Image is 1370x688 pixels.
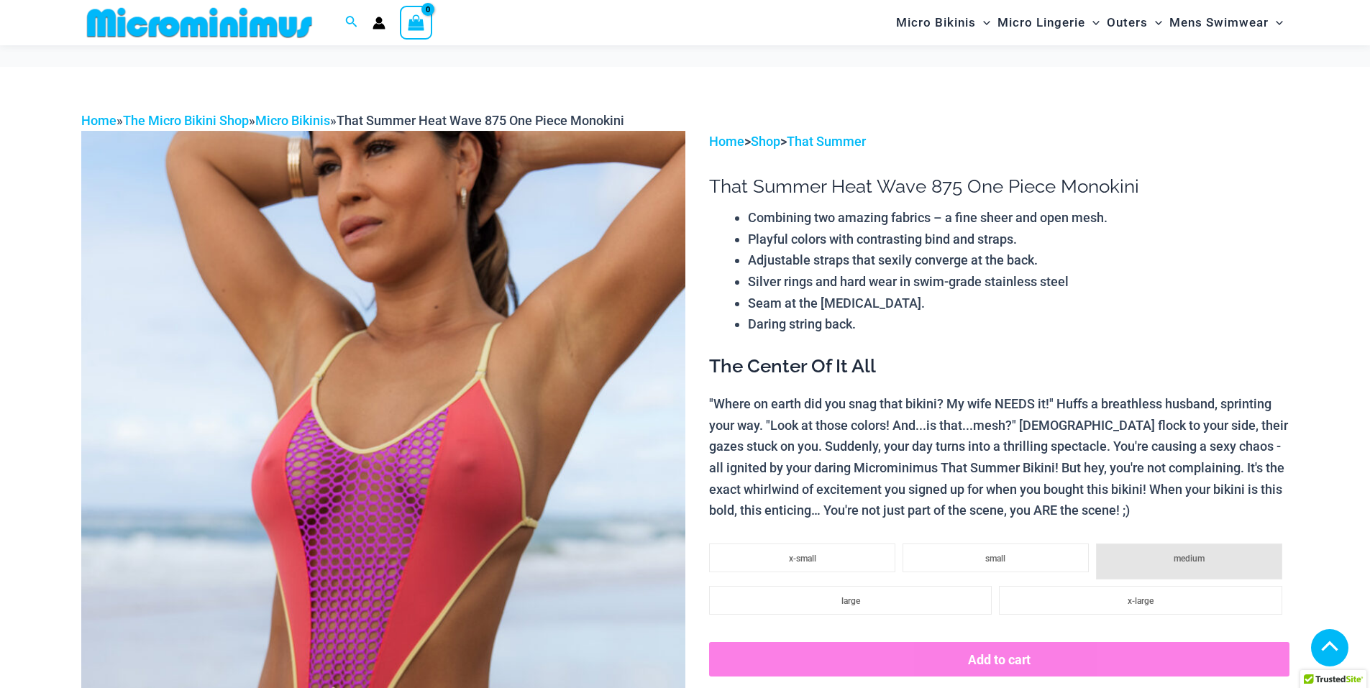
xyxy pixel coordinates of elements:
[337,113,624,128] span: That Summer Heat Wave 875 One Piece Monokini
[748,249,1289,271] li: Adjustable straps that sexily converge at the back.
[1107,4,1148,41] span: Outers
[373,17,385,29] a: Account icon link
[1128,596,1154,606] span: x-large
[1103,4,1166,41] a: OutersMenu ToggleMenu Toggle
[748,271,1289,293] li: Silver rings and hard wear in swim-grade stainless steel
[1269,4,1283,41] span: Menu Toggle
[748,313,1289,335] li: Daring string back.
[81,113,117,128] a: Home
[1166,4,1287,41] a: Mens SwimwearMenu ToggleMenu Toggle
[709,393,1289,521] p: "Where on earth did you snag that bikini? My wife NEEDS it!" Huffs a breathless husband, sprintin...
[709,131,1289,152] p: > >
[985,554,1005,564] span: small
[994,4,1103,41] a: Micro LingerieMenu ToggleMenu Toggle
[890,2,1289,43] nav: Site Navigation
[999,586,1282,615] li: x-large
[400,6,433,39] a: View Shopping Cart, empty
[789,554,816,564] span: x-small
[709,134,744,149] a: Home
[1096,543,1282,579] li: medium
[345,14,358,32] a: Search icon link
[787,134,866,149] a: That Summer
[709,543,895,572] li: x-small
[997,4,1085,41] span: Micro Lingerie
[81,6,318,39] img: MM SHOP LOGO FLAT
[896,4,976,41] span: Micro Bikinis
[751,134,780,149] a: Shop
[976,4,990,41] span: Menu Toggle
[748,207,1289,229] li: Combining two amazing fabrics – a fine sheer and open mesh.
[1174,554,1205,564] span: medium
[1085,4,1100,41] span: Menu Toggle
[841,596,860,606] span: large
[1169,4,1269,41] span: Mens Swimwear
[709,642,1289,676] button: Add to cart
[709,354,1289,379] h3: The Center Of It All
[709,586,992,615] li: large
[255,113,330,128] a: Micro Bikinis
[709,175,1289,198] h1: That Summer Heat Wave 875 One Piece Monokini
[892,4,994,41] a: Micro BikinisMenu ToggleMenu Toggle
[903,543,1089,572] li: small
[123,113,249,128] a: The Micro Bikini Shop
[748,229,1289,250] li: Playful colors with contrasting bind and straps.
[1148,4,1162,41] span: Menu Toggle
[81,113,624,128] span: » » »
[748,293,1289,314] li: Seam at the [MEDICAL_DATA].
